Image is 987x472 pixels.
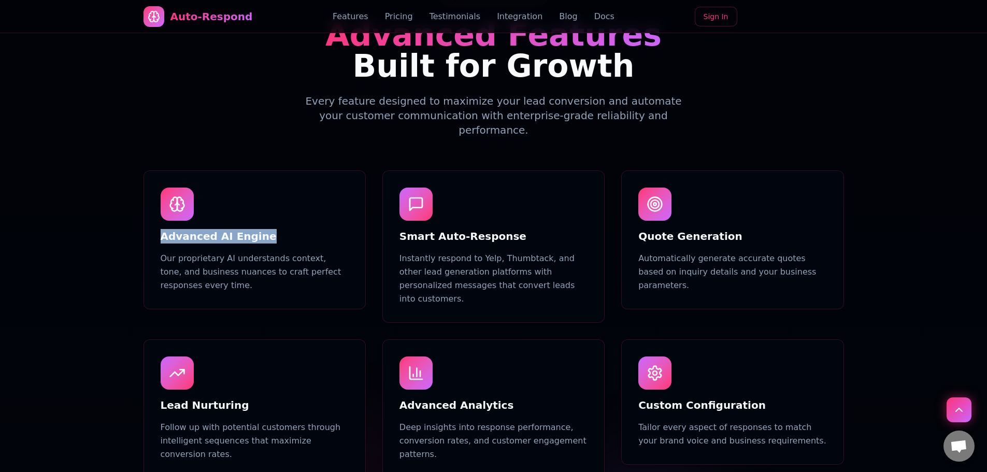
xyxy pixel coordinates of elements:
a: Auto-Respond [144,6,253,27]
a: Docs [594,10,614,23]
button: Scroll to top [947,397,971,422]
h3: Custom Configuration [638,398,826,412]
p: Tailor every aspect of responses to match your brand voice and business requirements. [638,421,826,448]
a: Pricing [385,10,413,23]
h3: Advanced AI Engine [161,229,349,244]
iframe: Botón de Acceder con Google [740,6,849,28]
h3: Lead Nurturing [161,398,349,412]
h3: Advanced Analytics [399,398,588,412]
a: Sign In [695,7,737,26]
p: Deep insights into response performance, conversion rates, and customer engagement patterns. [399,421,588,461]
a: Testimonials [430,10,481,23]
p: Follow up with potential customers through intelligent sequences that maximize conversion rates. [161,421,349,461]
a: Open chat [943,431,975,462]
h3: Smart Auto-Response [399,229,588,244]
p: Automatically generate accurate quotes based on inquiry details and your business parameters. [638,252,826,292]
span: Built for Growth [353,48,635,84]
a: Integration [497,10,542,23]
span: Advanced Features [325,17,662,53]
a: Blog [559,10,577,23]
div: Auto-Respond [170,9,253,24]
p: Every feature designed to maximize your lead conversion and automate your customer communication ... [295,94,693,137]
p: Our proprietary AI understands context, tone, and business nuances to craft perfect responses eve... [161,252,349,292]
h3: Quote Generation [638,229,826,244]
a: Features [333,10,368,23]
p: Instantly respond to Yelp, Thumbtack, and other lead generation platforms with personalized messa... [399,252,588,306]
